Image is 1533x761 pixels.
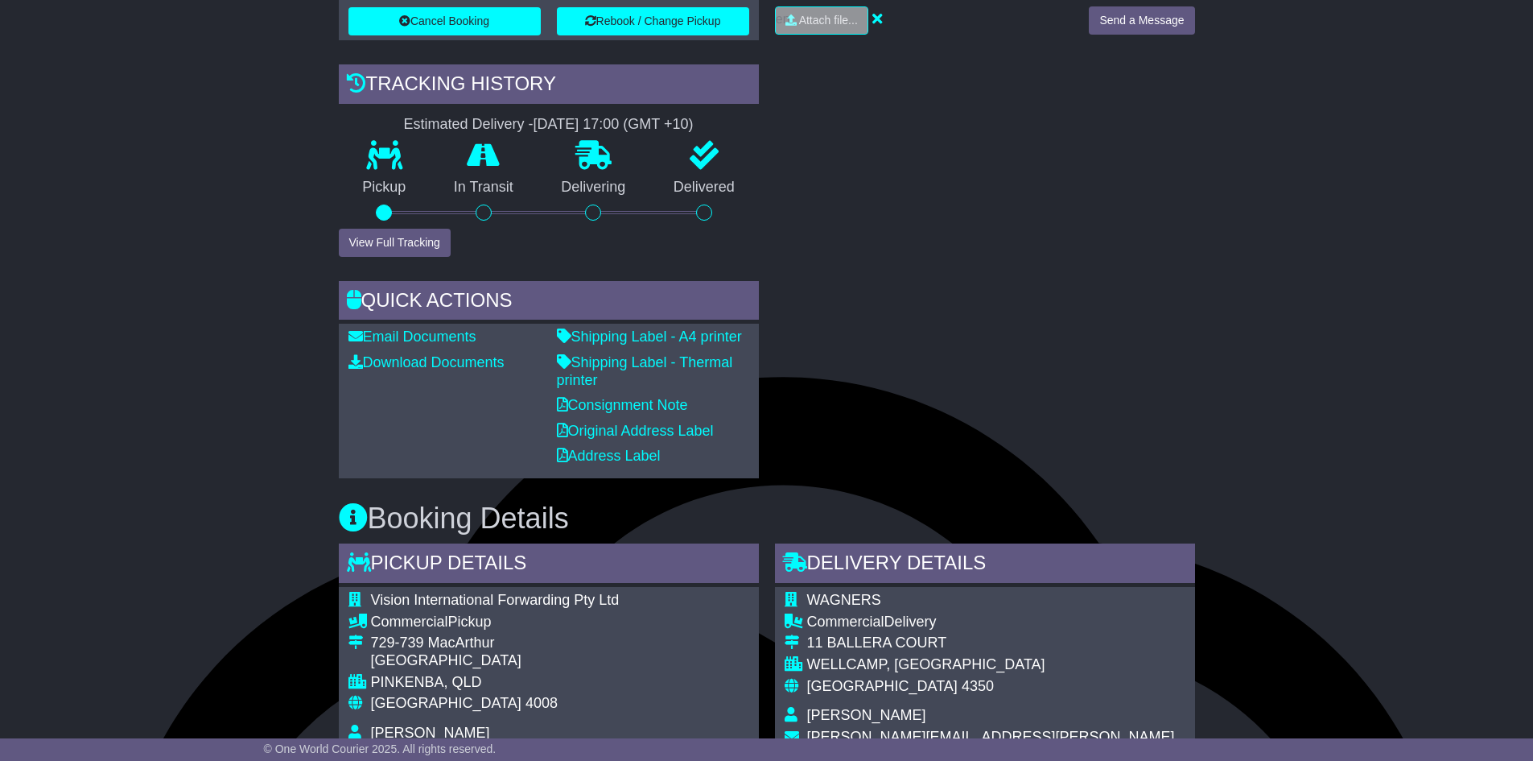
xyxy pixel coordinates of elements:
span: [GEOGRAPHIC_DATA] [371,695,521,711]
div: [GEOGRAPHIC_DATA] [371,652,749,670]
div: 729-739 MacArthur [371,635,749,652]
a: Shipping Label - A4 printer [557,329,742,345]
a: Shipping Label - Thermal printer [557,354,733,388]
div: WELLCAMP, [GEOGRAPHIC_DATA] [807,656,1185,674]
div: 11 BALLERA COURT [807,635,1185,652]
button: Send a Message [1089,6,1194,35]
a: Original Address Label [557,423,714,439]
div: Pickup Details [339,544,759,587]
button: Cancel Booking [348,7,541,35]
span: [PERSON_NAME] [371,725,490,741]
div: Tracking history [339,64,759,108]
div: Pickup [371,614,749,631]
span: [GEOGRAPHIC_DATA] [807,678,958,694]
span: Vision International Forwarding Pty Ltd [371,592,620,608]
span: 4350 [962,678,994,694]
span: © One World Courier 2025. All rights reserved. [264,742,497,755]
p: Pickup [339,179,431,196]
div: Delivery Details [775,544,1195,587]
p: Delivered [649,179,759,196]
div: Estimated Delivery - [339,116,759,134]
span: WAGNERS [807,592,881,608]
span: [PERSON_NAME] [807,707,926,723]
a: Download Documents [348,354,505,370]
button: View Full Tracking [339,229,451,257]
div: [DATE] 17:00 (GMT +10) [534,116,694,134]
a: Consignment Note [557,397,688,413]
p: Delivering [538,179,650,196]
a: Address Label [557,448,661,464]
div: Quick Actions [339,281,759,325]
span: Commercial [371,614,448,630]
span: Commercial [807,614,884,630]
p: In Transit [430,179,538,196]
div: PINKENBA, QLD [371,674,749,692]
h3: Booking Details [339,503,1195,535]
div: Delivery [807,614,1185,631]
span: 4008 [525,695,558,711]
button: Rebook / Change Pickup [557,7,749,35]
a: Email Documents [348,329,476,345]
